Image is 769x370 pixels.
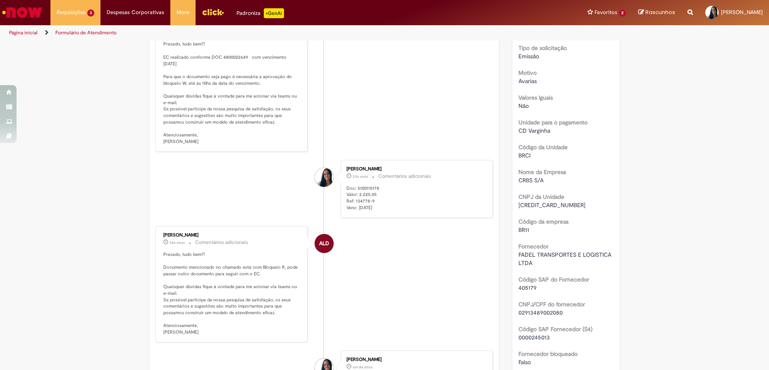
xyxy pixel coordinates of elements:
[163,251,301,336] p: Prezado, tudo bem?! Documento mencionado no chamado está com Bloqueio R, pode passar outro docume...
[170,240,185,245] time: 27/08/2025 16:06:02
[236,8,284,18] div: Padroniza
[518,102,529,110] span: Não
[87,10,94,17] span: 3
[518,168,566,176] b: Nome da Empresa
[518,201,585,209] span: [CREDIT_CARD_NUMBER]
[518,243,549,250] b: Fornecedor
[518,325,592,333] b: Código SAP Fornecedor (S4)
[346,185,484,211] p: Doc: 5100115178 Valor: 2.225,55 Ref: 134778-9 Venc: [DATE]
[518,251,613,267] span: FADEL TRANSPORTES E LOGISTICA LTDA
[6,25,506,41] ul: Trilhas de página
[518,218,568,225] b: Código da empresa
[378,173,431,180] small: Comentários adicionais
[518,226,529,234] span: BR11
[518,77,537,85] span: Avarias
[518,193,564,201] b: CNPJ da Unidade
[518,358,531,366] span: Falso
[107,8,164,17] span: Despesas Corporativas
[518,94,553,101] b: Valores Iguais
[202,6,224,18] img: click_logo_yellow_360x200.png
[721,9,763,16] span: [PERSON_NAME]
[638,9,675,17] a: Rascunhos
[518,276,589,283] b: Código SAP do Fornecedor
[319,234,329,253] span: ALD
[9,29,38,36] a: Página inicial
[518,44,567,52] b: Tipo de solicitação
[163,233,301,238] div: [PERSON_NAME]
[315,234,334,253] div: Andressa Luiza Da Silva
[518,143,568,151] b: Código da Unidade
[353,174,368,179] time: 27/08/2025 16:57:46
[518,152,530,159] span: BRCI
[353,365,373,370] time: 27/08/2025 14:36:24
[595,8,617,17] span: Favoritos
[177,8,189,17] span: More
[57,8,86,17] span: Requisições
[518,69,537,76] b: Motivo
[55,29,117,36] a: Formulário de Atendimento
[353,365,373,370] span: um dia atrás
[518,119,587,126] b: Unidade para o pagamento
[518,177,544,184] span: CRBS S/A
[315,168,334,187] div: Maria Eduarda Resende Giarola
[518,350,578,358] b: Fornecedor bloqueado
[264,8,284,18] p: +GenAi
[346,167,484,172] div: [PERSON_NAME]
[170,240,185,245] span: 24h atrás
[645,8,675,16] span: Rascunhos
[353,174,368,179] span: 23h atrás
[518,309,563,316] span: 02913489002080
[518,284,537,291] span: 405179
[518,301,585,308] b: CNPJ/CPF do fornecedor
[1,4,43,21] img: ServiceNow
[195,239,248,246] small: Comentários adicionais
[518,53,539,60] span: Emissão
[163,29,301,145] p: Prezado, tudo bem?! EC realizado conforme DOC 4800022649 com vencimento [DATE] Para que o documen...
[619,10,626,17] span: 2
[346,357,484,362] div: [PERSON_NAME]
[518,334,550,341] span: 0000245013
[518,127,550,134] span: CD Varginha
